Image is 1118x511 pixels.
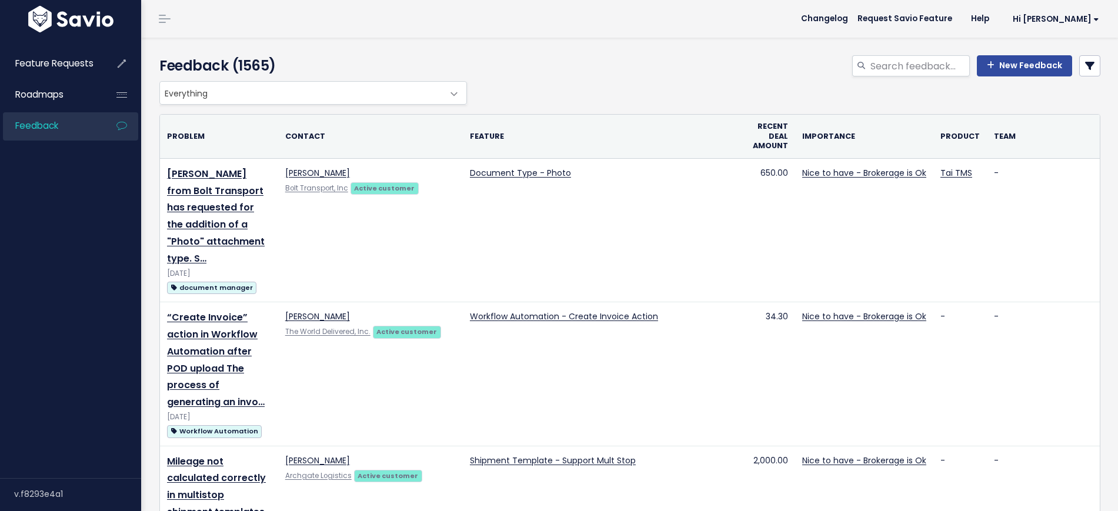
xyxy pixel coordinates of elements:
[15,88,64,101] span: Roadmaps
[977,55,1072,76] a: New Feedback
[848,10,962,28] a: Request Savio Feature
[802,167,926,179] a: Nice to have - Brokerage is Ok
[167,310,265,409] a: “Create Invoice” action in Workflow Automation after POD upload The process of generating an invo…
[3,112,98,139] a: Feedback
[987,115,1100,158] th: Team
[3,50,98,77] a: Feature Requests
[999,10,1109,28] a: Hi [PERSON_NAME]
[285,183,348,193] a: Bolt Transport, Inc
[160,115,278,158] th: Problem
[278,115,463,158] th: Contact
[987,302,1100,446] td: -
[987,158,1100,302] td: -
[463,115,745,158] th: Feature
[15,57,94,69] span: Feature Requests
[167,280,256,295] a: document manager
[25,6,116,32] img: logo-white.9d6f32f41409.svg
[354,469,422,481] a: Active customer
[15,119,58,132] span: Feedback
[869,55,970,76] input: Search feedback...
[167,411,271,423] div: [DATE]
[745,302,795,446] td: 34.30
[285,310,350,322] a: [PERSON_NAME]
[167,423,262,438] a: Workflow Automation
[351,182,419,193] a: Active customer
[167,425,262,437] span: Workflow Automation
[159,81,467,105] span: Everything
[470,167,571,179] a: Document Type - Photo
[167,282,256,294] span: document manager
[285,471,352,480] a: Archgate Logistics
[470,455,636,466] a: Shipment Template - Support Mult Stop
[167,268,271,280] div: [DATE]
[160,82,443,104] span: Everything
[285,455,350,466] a: [PERSON_NAME]
[801,15,848,23] span: Changelog
[3,81,98,108] a: Roadmaps
[933,302,987,446] td: -
[373,325,441,337] a: Active customer
[159,55,462,76] h4: Feedback (1565)
[354,183,415,193] strong: Active customer
[802,455,926,466] a: Nice to have - Brokerage is Ok
[285,327,371,336] a: The World Delivered, Inc.
[795,115,933,158] th: Importance
[358,471,418,480] strong: Active customer
[745,158,795,302] td: 650.00
[14,479,141,509] div: v.f8293e4a1
[285,167,350,179] a: [PERSON_NAME]
[962,10,999,28] a: Help
[802,310,926,322] a: Nice to have - Brokerage is Ok
[376,327,437,336] strong: Active customer
[167,167,265,265] a: [PERSON_NAME] from Bolt Transport has requested for the addition of a "Photo" attachment type. S…
[933,115,987,158] th: Product
[1013,15,1099,24] span: Hi [PERSON_NAME]
[940,167,972,179] a: Tai TMS
[470,310,658,322] a: Workflow Automation - Create Invoice Action
[745,115,795,158] th: Recent deal amount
